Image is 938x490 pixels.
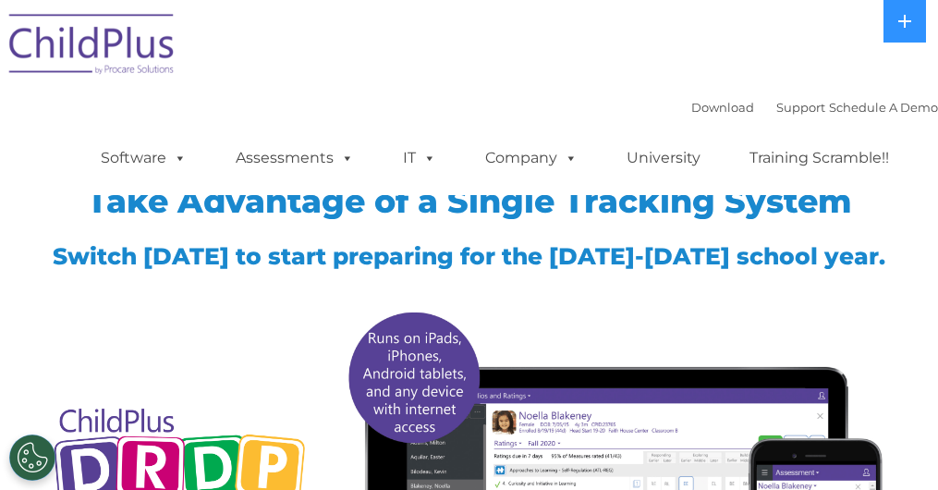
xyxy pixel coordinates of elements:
[384,140,455,177] a: IT
[53,242,885,270] span: Switch [DATE] to start preparing for the [DATE]-[DATE] school year.
[87,181,852,221] span: Take Advantage of a Single Tracking System
[776,100,825,115] a: Support
[829,100,938,115] a: Schedule A Demo
[691,100,938,115] font: |
[731,140,908,177] a: Training Scramble!!
[217,140,372,177] a: Assessments
[608,140,719,177] a: University
[9,435,55,481] button: Cookies Settings
[691,100,754,115] a: Download
[467,140,596,177] a: Company
[82,140,205,177] a: Software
